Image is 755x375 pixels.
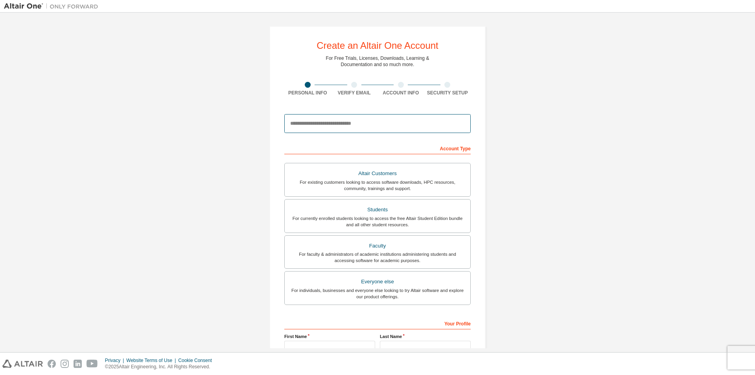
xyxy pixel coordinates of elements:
div: For Free Trials, Licenses, Downloads, Learning & Documentation and so much more. [326,55,429,68]
img: instagram.svg [61,360,69,368]
div: Personal Info [284,90,331,96]
img: youtube.svg [87,360,98,368]
div: Website Terms of Use [126,357,178,364]
div: Account Info [377,90,424,96]
div: For existing customers looking to access software downloads, HPC resources, community, trainings ... [289,179,466,192]
div: Students [289,204,466,215]
img: facebook.svg [48,360,56,368]
div: Your Profile [284,317,471,329]
div: Create an Altair One Account [317,41,438,50]
p: © 2025 Altair Engineering, Inc. All Rights Reserved. [105,364,217,370]
div: Security Setup [424,90,471,96]
div: Altair Customers [289,168,466,179]
img: Altair One [4,2,102,10]
div: Privacy [105,357,126,364]
div: For currently enrolled students looking to access the free Altair Student Edition bundle and all ... [289,215,466,228]
img: linkedin.svg [74,360,82,368]
div: Cookie Consent [178,357,216,364]
div: Verify Email [331,90,378,96]
div: For faculty & administrators of academic institutions administering students and accessing softwa... [289,251,466,264]
img: altair_logo.svg [2,360,43,368]
div: Account Type [284,142,471,154]
label: Last Name [380,333,471,340]
div: Everyone else [289,276,466,287]
div: For individuals, businesses and everyone else looking to try Altair software and explore our prod... [289,287,466,300]
div: Faculty [289,240,466,251]
label: First Name [284,333,375,340]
